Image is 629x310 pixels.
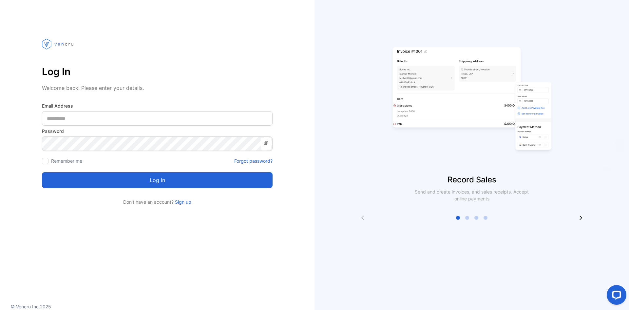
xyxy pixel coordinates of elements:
[390,26,554,174] img: slider image
[314,174,629,186] p: Record Sales
[42,64,273,79] p: Log In
[42,128,273,134] label: Password
[42,84,273,92] p: Welcome back! Please enter your details.
[234,157,273,164] a: Forgot password?
[51,158,82,164] label: Remember me
[174,199,191,205] a: Sign up
[42,172,273,188] button: Log in
[42,198,273,205] p: Don't have an account?
[42,26,75,62] img: vencru logo
[601,282,629,310] iframe: LiveChat chat widget
[42,102,273,109] label: Email Address
[409,188,535,202] p: Send and create invoices, and sales receipts. Accept online payments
